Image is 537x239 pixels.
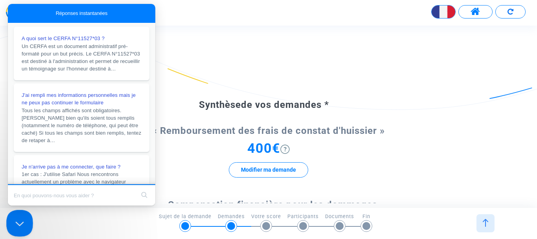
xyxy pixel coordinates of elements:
a: Je n'arrive pas à me connecter, que faire ?1er cas : J'utilise Safari Nous rencontrons actuelleme... [6,151,142,212]
a: J'ai rempli mes informations personnelles mais je ne peux pas continuer le formulaireTous les cha... [6,80,142,148]
span: Je n'arrive pas à me connecter, que faire ? [14,160,113,166]
span: J'ai rempli mes informations personnelles mais je ne peux pas continuer le formulaire [14,88,128,102]
span: Tous les champs affichés sont obligatoires. [PERSON_NAME] bien qu'ils soient tous remplis (notamm... [14,104,133,139]
span: Réponses instantanées [48,6,100,13]
iframe: Help Scout Beacon - Live Chat, Contact Form, and Knowledge Base [8,4,155,206]
span: Un CERFA est un document administratif pré-formaté pour un but précis. Le CERFA N°11527*03 est de... [14,39,132,68]
button: Changer la langue [431,5,456,19]
button: Accéder à mon espace utilisateur [458,5,493,19]
iframe: Help Scout Beacon - Close [6,210,33,237]
a: A quoi sert le CERFA N°11527*03 ?Un CERFA est un document administratif pré-formaté pour un but p... [6,23,142,76]
span: 1er cas : J'utilise Safari Nous rencontrons actuellement un problème avec le navigateur Safari. S... [14,167,127,203]
span: A quoi sert le CERFA N°11527*03 ? [14,31,97,37]
img: Recommencer le formulaire [508,9,513,15]
img: jc-logo.svg [6,4,68,20]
